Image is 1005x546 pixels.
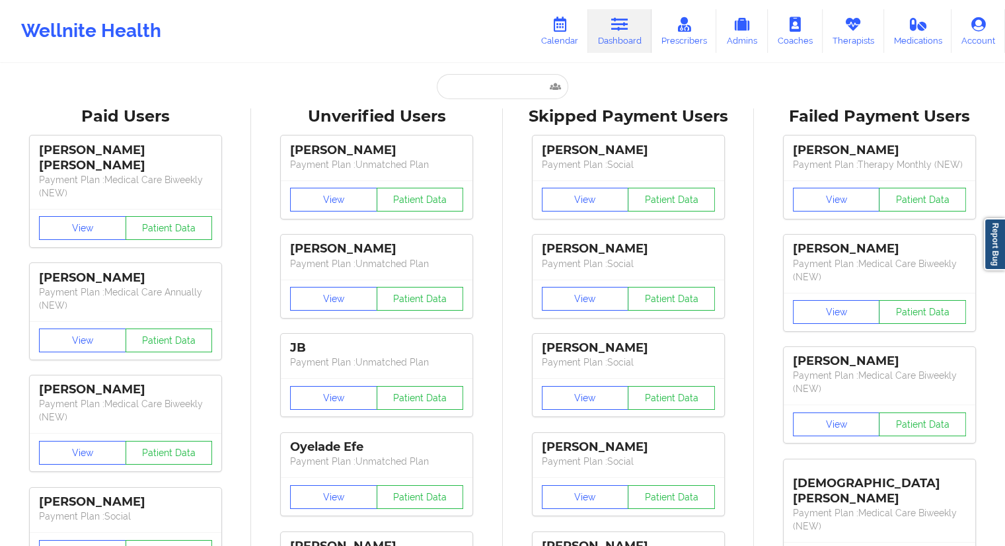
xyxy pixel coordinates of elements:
[984,218,1005,270] a: Report Bug
[628,188,715,212] button: Patient Data
[716,9,768,53] a: Admins
[542,241,715,256] div: [PERSON_NAME]
[879,412,966,436] button: Patient Data
[126,441,213,465] button: Patient Data
[542,356,715,369] p: Payment Plan : Social
[542,386,629,410] button: View
[9,106,242,127] div: Paid Users
[39,216,126,240] button: View
[290,257,463,270] p: Payment Plan : Unmatched Plan
[39,329,126,352] button: View
[377,287,464,311] button: Patient Data
[542,143,715,158] div: [PERSON_NAME]
[531,9,588,53] a: Calendar
[879,300,966,324] button: Patient Data
[290,455,463,468] p: Payment Plan : Unmatched Plan
[768,9,823,53] a: Coaches
[39,510,212,523] p: Payment Plan : Social
[542,340,715,356] div: [PERSON_NAME]
[39,143,212,173] div: [PERSON_NAME] [PERSON_NAME]
[260,106,493,127] div: Unverified Users
[793,412,880,436] button: View
[290,485,377,509] button: View
[793,354,966,369] div: [PERSON_NAME]
[823,9,884,53] a: Therapists
[39,382,212,397] div: [PERSON_NAME]
[512,106,745,127] div: Skipped Payment Users
[377,485,464,509] button: Patient Data
[290,440,463,455] div: Oyelade Efe
[628,287,715,311] button: Patient Data
[126,329,213,352] button: Patient Data
[39,441,126,465] button: View
[39,494,212,510] div: [PERSON_NAME]
[884,9,952,53] a: Medications
[290,188,377,212] button: View
[793,188,880,212] button: View
[290,241,463,256] div: [PERSON_NAME]
[542,455,715,468] p: Payment Plan : Social
[951,9,1005,53] a: Account
[588,9,651,53] a: Dashboard
[793,241,966,256] div: [PERSON_NAME]
[290,356,463,369] p: Payment Plan : Unmatched Plan
[793,369,966,395] p: Payment Plan : Medical Care Biweekly (NEW)
[628,386,715,410] button: Patient Data
[542,257,715,270] p: Payment Plan : Social
[377,386,464,410] button: Patient Data
[39,173,212,200] p: Payment Plan : Medical Care Biweekly (NEW)
[542,485,629,509] button: View
[628,485,715,509] button: Patient Data
[542,158,715,171] p: Payment Plan : Social
[542,287,629,311] button: View
[290,158,463,171] p: Payment Plan : Unmatched Plan
[377,188,464,212] button: Patient Data
[39,286,212,312] p: Payment Plan : Medical Care Annually (NEW)
[39,397,212,424] p: Payment Plan : Medical Care Biweekly (NEW)
[793,506,966,533] p: Payment Plan : Medical Care Biweekly (NEW)
[793,257,966,284] p: Payment Plan : Medical Care Biweekly (NEW)
[763,106,996,127] div: Failed Payment Users
[542,188,629,212] button: View
[793,300,880,324] button: View
[793,143,966,158] div: [PERSON_NAME]
[879,188,966,212] button: Patient Data
[290,287,377,311] button: View
[793,158,966,171] p: Payment Plan : Therapy Monthly (NEW)
[651,9,717,53] a: Prescribers
[542,440,715,455] div: [PERSON_NAME]
[290,143,463,158] div: [PERSON_NAME]
[290,340,463,356] div: JB
[290,386,377,410] button: View
[793,466,966,506] div: [DEMOGRAPHIC_DATA][PERSON_NAME]
[126,216,213,240] button: Patient Data
[39,270,212,286] div: [PERSON_NAME]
